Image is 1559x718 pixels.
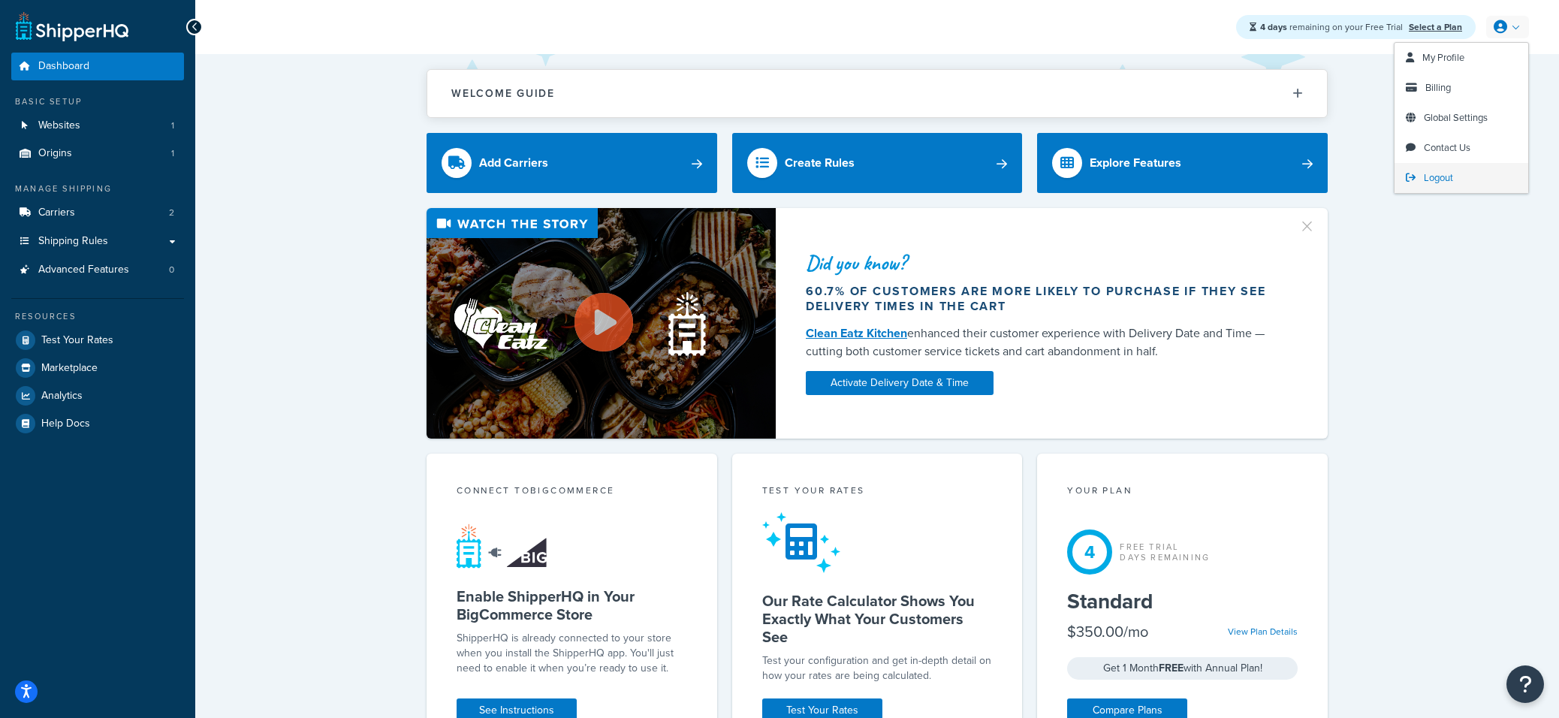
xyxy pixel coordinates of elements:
img: connect-shq-bc-71769feb.svg [457,523,550,569]
span: Advanced Features [38,264,129,276]
div: 60.7% of customers are more likely to purchase if they see delivery times in the cart [806,284,1280,314]
span: Contact Us [1424,140,1470,155]
button: Open Resource Center [1506,665,1544,703]
span: Marketplace [41,362,98,375]
span: 1 [171,119,174,132]
div: Create Rules [785,152,855,173]
li: Origins [11,140,184,167]
a: Select a Plan [1409,20,1462,34]
div: Connect to BigCommerce [457,484,687,501]
a: Billing [1395,73,1528,103]
button: Welcome Guide [427,70,1327,117]
span: My Profile [1422,50,1464,65]
span: Origins [38,147,72,160]
div: Your Plan [1067,484,1298,501]
span: remaining on your Free Trial [1260,20,1405,34]
h2: Welcome Guide [451,88,555,99]
a: Activate Delivery Date & Time [806,371,994,395]
div: enhanced their customer experience with Delivery Date and Time — cutting both customer service ti... [806,324,1280,361]
div: Test your configuration and get in-depth detail on how your rates are being calculated. [762,653,993,683]
div: Resources [11,310,184,323]
a: Add Carriers [427,133,717,193]
span: Shipping Rules [38,235,108,248]
strong: 4 days [1260,20,1287,34]
p: ShipperHQ is already connected to your store when you install the ShipperHQ app. You'll just need... [457,631,687,676]
img: Video thumbnail [427,208,776,439]
a: Websites1 [11,112,184,140]
div: 4 [1067,529,1112,575]
a: Logout [1395,163,1528,193]
a: Explore Features [1037,133,1328,193]
span: Help Docs [41,418,90,430]
span: Dashboard [38,60,89,73]
div: $350.00/mo [1067,621,1148,642]
a: My Profile [1395,43,1528,73]
div: Basic Setup [11,95,184,108]
a: Test Your Rates [11,327,184,354]
div: Manage Shipping [11,183,184,195]
div: Add Carriers [479,152,548,173]
div: Test your rates [762,484,993,501]
h5: Enable ShipperHQ in Your BigCommerce Store [457,587,687,623]
span: Logout [1424,170,1453,185]
span: Test Your Rates [41,334,113,347]
strong: FREE [1159,660,1184,676]
a: Dashboard [11,53,184,80]
span: 1 [171,147,174,160]
div: Explore Features [1090,152,1181,173]
span: Billing [1425,80,1451,95]
div: Did you know? [806,252,1280,273]
a: Origins1 [11,140,184,167]
span: Analytics [41,390,83,403]
li: Advanced Features [11,256,184,284]
a: Carriers2 [11,199,184,227]
a: Global Settings [1395,103,1528,133]
span: 2 [169,207,174,219]
div: Free Trial Days Remaining [1120,542,1210,563]
a: Analytics [11,382,184,409]
a: Marketplace [11,354,184,382]
a: Shipping Rules [11,228,184,255]
a: Advanced Features0 [11,256,184,284]
div: Get 1 Month with Annual Plan! [1067,657,1298,680]
a: Clean Eatz Kitchen [806,324,907,342]
a: Help Docs [11,410,184,437]
span: Global Settings [1424,110,1488,125]
span: 0 [169,264,174,276]
a: View Plan Details [1228,625,1298,638]
li: Carriers [11,199,184,227]
span: Websites [38,119,80,132]
a: Contact Us [1395,133,1528,163]
span: Carriers [38,207,75,219]
h5: Our Rate Calculator Shows You Exactly What Your Customers See [762,592,993,646]
a: Create Rules [732,133,1023,193]
h5: Standard [1067,590,1298,614]
li: Websites [11,112,184,140]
